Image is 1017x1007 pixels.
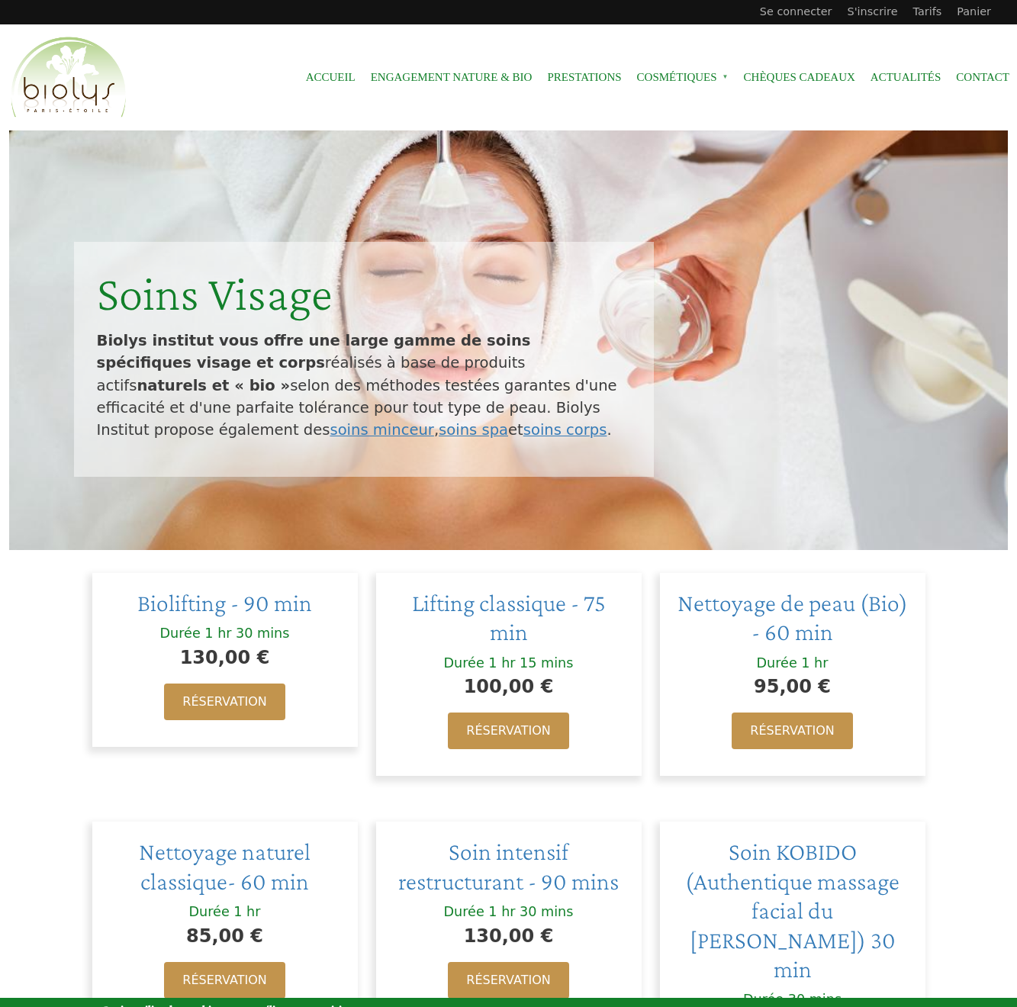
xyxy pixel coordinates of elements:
[439,421,508,439] a: soins spa
[164,684,285,720] a: Réservation
[732,713,852,749] a: Réservation
[137,377,290,394] strong: naturels et « bio »
[306,60,356,95] a: Accueil
[547,60,621,95] a: Prestations
[677,589,908,645] a: Nettoyage de peau (Bio) - 60 min
[108,643,343,672] div: 130,00 €
[444,903,484,921] div: Durée
[160,625,201,642] div: Durée
[871,60,941,95] a: Actualités
[488,903,573,921] div: 1 hr 30 mins
[744,60,855,95] a: Chèques cadeaux
[757,655,797,672] div: Durée
[139,838,311,894] a: Nettoyage naturel classique- 60 min
[189,903,230,921] div: Durée
[637,60,729,95] span: Cosmétiques
[685,838,900,983] a: Soin KOBIDO (Authentique massage facial du [PERSON_NAME]) 30 min
[108,922,343,951] div: 85,00 €
[956,60,1009,95] a: Contact
[444,655,484,672] div: Durée
[233,903,260,921] div: 1 hr
[675,672,910,701] div: 95,00 €
[8,34,130,121] img: Accueil
[398,838,619,894] a: Soin intensif restructurant - 90 mins
[391,922,626,951] div: 130,00 €
[523,421,607,439] a: soins corps
[801,655,828,672] div: 1 hr
[97,265,631,323] div: Soins Visage
[412,589,606,645] a: Lifting classique - 75 min
[391,672,626,701] div: 100,00 €
[97,330,631,442] p: réalisés à base de produits actifs selon des méthodes testées garantes d'une efficacité et d'une ...
[723,74,729,80] span: »
[204,625,289,642] div: 1 hr 30 mins
[137,589,312,616] a: Biolifting - 90 min
[330,421,433,439] a: soins minceur
[164,962,285,999] a: Réservation
[448,713,568,749] a: Réservation
[488,655,573,672] div: 1 hr 15 mins
[97,332,531,372] strong: Biolys institut vous offre une large gamme de soins spécifiques visage et corps
[371,60,533,95] a: Engagement Nature & Bio
[448,962,568,999] a: Réservation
